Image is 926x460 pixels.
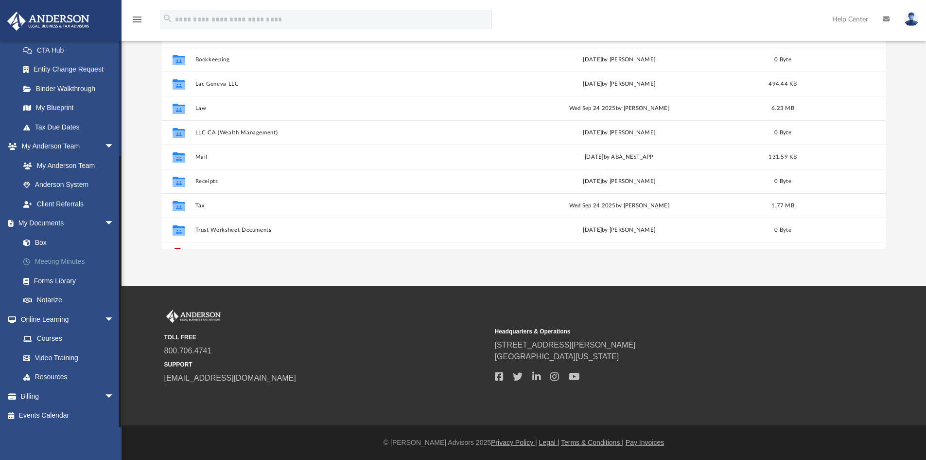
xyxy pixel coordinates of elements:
a: Client Referrals [14,194,124,214]
a: 800.706.4741 [164,347,212,355]
img: User Pic [904,12,919,26]
a: My Blueprint [14,98,124,118]
span: 0 Byte [774,227,791,232]
div: [DATE] by [PERSON_NAME] [479,128,759,137]
div: Wed Sep 24 2025 by [PERSON_NAME] [479,201,759,210]
button: Law [195,105,475,111]
a: Box [14,233,124,252]
small: TOLL FREE [164,333,488,342]
a: Binder Walkthrough [14,79,129,98]
a: My Documentsarrow_drop_down [7,214,129,233]
button: LLC CA (Wealth Management) [195,129,475,136]
button: Trust Worksheet Documents [195,227,475,233]
div: © [PERSON_NAME] Advisors 2025 [122,438,926,448]
div: grid [162,47,886,249]
a: Notarize [14,291,129,310]
a: Forms Library [14,271,124,291]
div: [DATE] by [PERSON_NAME] [479,55,759,64]
span: 0 Byte [774,56,791,62]
a: My Anderson Teamarrow_drop_down [7,137,124,156]
a: Online Learningarrow_drop_down [7,310,124,329]
a: Terms & Conditions | [561,439,624,446]
button: Bookkeeping [195,56,475,63]
button: Tax [195,202,475,209]
a: Video Training [14,348,119,368]
a: My Anderson Team [14,156,119,175]
i: menu [131,14,143,25]
div: Wed Sep 24 2025 by [PERSON_NAME] [479,104,759,112]
small: Headquarters & Operations [495,327,819,336]
a: Resources [14,368,124,387]
button: Mail [195,154,475,160]
a: CTA Hub [14,40,129,60]
a: [EMAIL_ADDRESS][DOMAIN_NAME] [164,374,296,382]
div: [DATE] by ABA_NEST_APP [479,152,759,161]
span: arrow_drop_down [105,137,124,157]
a: [GEOGRAPHIC_DATA][US_STATE] [495,352,619,361]
i: search [162,13,173,24]
a: Legal | [539,439,559,446]
div: [DATE] by [PERSON_NAME] [479,79,759,88]
a: Entity Change Request [14,60,129,79]
span: 6.23 MB [771,105,794,110]
span: 131.59 KB [769,154,797,159]
span: arrow_drop_down [105,386,124,406]
span: 0 Byte [774,129,791,135]
span: arrow_drop_down [105,310,124,330]
span: 494.44 KB [769,81,797,86]
a: Pay Invoices [626,439,664,446]
a: [STREET_ADDRESS][PERSON_NAME] [495,341,636,349]
a: Anderson System [14,175,124,195]
img: Anderson Advisors Platinum Portal [164,310,223,323]
a: Tax Due Dates [14,117,129,137]
div: [DATE] by [PERSON_NAME] [479,177,759,185]
a: Billingarrow_drop_down [7,386,129,406]
span: 1.77 MB [771,202,794,208]
a: Privacy Policy | [491,439,537,446]
a: Courses [14,329,124,349]
button: Lac Geneva LLC [195,81,475,87]
div: [DATE] by [PERSON_NAME] [479,225,759,234]
a: menu [131,18,143,25]
button: Receipts [195,178,475,184]
a: Events Calendar [7,406,129,425]
a: Meeting Minutes [14,252,129,272]
span: arrow_drop_down [105,214,124,234]
img: Anderson Advisors Platinum Portal [4,12,92,31]
span: 0 Byte [774,178,791,184]
small: SUPPORT [164,360,488,369]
